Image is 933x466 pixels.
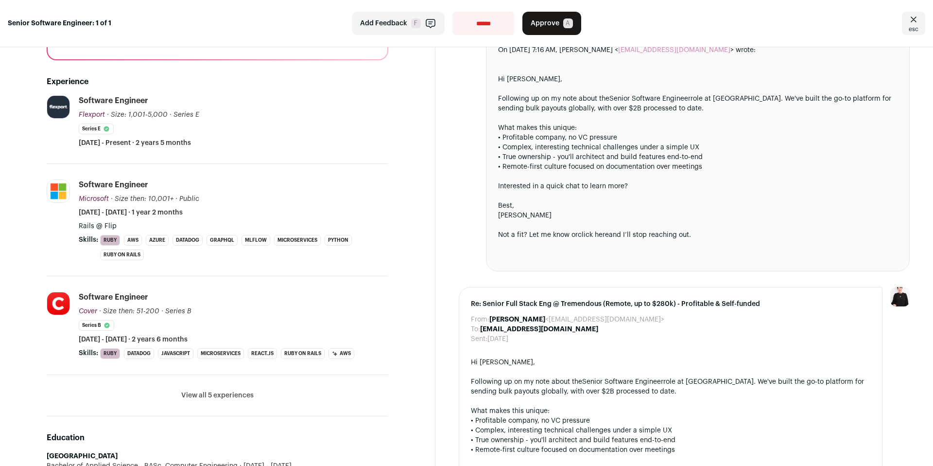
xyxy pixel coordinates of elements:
[498,152,898,162] div: • True ownership - you'll architect and build features end-to-end
[47,76,388,88] h2: Experience
[498,123,898,133] div: What makes this unique:
[328,348,354,359] li: AWS
[563,18,573,28] span: A
[498,133,898,143] div: • Profitable company, no VC pressure
[471,445,870,455] div: • Remote-first culture focused on documentation over meetings
[79,138,191,148] span: [DATE] - Present · 2 years 5 months
[79,208,183,217] span: [DATE] - [DATE] · 1 year 2 months
[79,308,97,315] span: Cover
[173,235,203,246] li: Datadog
[158,348,193,359] li: JavaScript
[471,416,870,426] div: • Profitable company, no VC pressure
[471,426,870,435] div: • Complex, interesting technical challenges under a simple UX
[471,435,870,445] div: • True ownership - you'll architect and build features end-to-end
[360,18,407,28] span: Add Feedback
[582,378,663,385] a: Senior Software Engineer
[100,235,120,246] li: Ruby
[79,179,148,190] div: Software Engineer
[471,299,870,309] span: Re: Senior Full Stack Eng @ Tremendous (Remote, up to $280k) - Profitable & Self-funded
[522,12,581,35] button: Approve A
[179,196,199,202] span: Public
[79,111,105,118] span: Flexport
[498,74,898,84] div: Hi [PERSON_NAME],
[47,292,69,315] img: 8f743e12bb32181d95d43c3bbc47c07b84117c169086631775cadc701218300e.jpg
[498,181,898,191] div: Interested in a quick chat to learn more?
[471,377,870,396] div: Following up on my note about the role at [GEOGRAPHIC_DATA]. We've built the go-to platform for s...
[181,391,254,400] button: View all 5 experiences
[480,326,598,333] b: [EMAIL_ADDRESS][DOMAIN_NAME]
[79,292,148,303] div: Software Engineer
[165,308,191,315] span: Series B
[47,453,118,460] strong: [GEOGRAPHIC_DATA]
[281,348,325,359] li: Ruby on Rails
[124,348,154,359] li: Datadog
[242,235,270,246] li: MLflow
[248,348,277,359] li: React.js
[107,111,168,118] span: · Size: 1,001-5,000
[79,235,98,245] span: Skills:
[471,406,870,416] div: What makes this unique:
[531,18,559,28] span: Approve
[471,315,489,324] dt: From:
[99,308,159,315] span: · Size then: 51-200
[487,334,508,344] dd: [DATE]
[161,306,163,316] span: ·
[79,335,188,344] span: [DATE] - [DATE] · 2 years 6 months
[175,194,177,204] span: ·
[411,18,421,28] span: F
[47,96,69,118] img: d4b1c07e6d70d7b268fc90d3e3afeab6ceafb70c34736919691727a7e3898de7.png
[146,235,169,246] li: Azure
[471,334,487,344] dt: Sent:
[100,348,120,359] li: Ruby
[498,201,898,211] div: Best,
[489,315,664,324] dd: <[EMAIL_ADDRESS][DOMAIN_NAME]>
[100,250,144,260] li: Ruby on Rails
[79,348,98,358] span: Skills:
[173,111,199,118] span: Series E
[79,221,388,231] p: Rails @ Flip
[609,95,691,102] a: Senior Software Engineer
[124,235,142,246] li: AWS
[890,287,910,306] img: 9240684-medium_jpg
[197,348,244,359] li: Microservices
[909,25,918,33] span: esc
[352,12,445,35] button: Add Feedback F
[498,45,898,65] blockquote: On [DATE] 7:16 AM, [PERSON_NAME] < > wrote:
[618,47,730,54] a: [EMAIL_ADDRESS][DOMAIN_NAME]
[47,180,69,202] img: c786a7b10b07920eb52778d94b98952337776963b9c08eb22d98bc7b89d269e4.jpg
[47,432,388,444] h2: Education
[498,211,898,220] div: [PERSON_NAME]
[207,235,238,246] li: GraphQL
[79,320,114,331] li: Series B
[8,18,111,28] strong: Senior Software Engineer: 1 of 1
[325,235,352,246] li: Python
[111,196,173,202] span: · Size then: 10,001+
[471,358,870,367] div: Hi [PERSON_NAME],
[79,95,148,106] div: Software Engineer
[471,324,480,334] dt: To:
[498,162,898,172] div: • Remote-first culture focused on documentation over meetings
[79,124,114,134] li: Series E
[902,12,925,35] a: Close
[498,94,898,113] div: Following up on my note about the role at [GEOGRAPHIC_DATA]. We've built the go-to platform for s...
[498,143,898,152] div: • Complex, interesting technical challenges under a simple UX
[578,232,609,238] a: click here
[489,316,545,323] b: [PERSON_NAME]
[498,230,898,240] div: Not a fit? Let me know or and I’ll stop reaching out.
[79,196,109,202] span: Microsoft
[170,110,172,120] span: ·
[274,235,321,246] li: Microservices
